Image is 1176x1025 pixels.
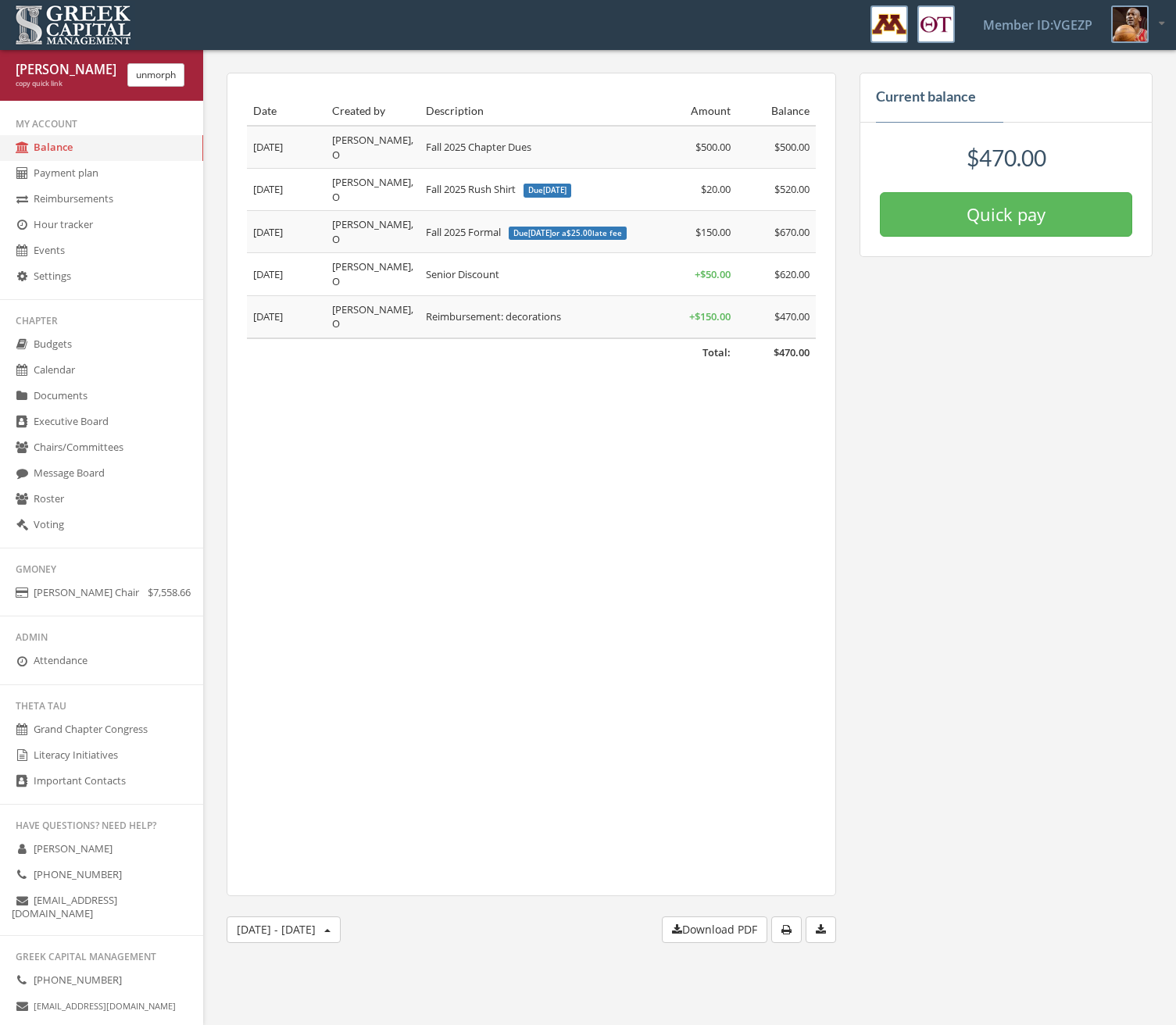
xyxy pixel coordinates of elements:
span: $20.00 [701,182,731,196]
span: [PERSON_NAME], O [332,259,413,288]
td: [DATE] [247,169,326,211]
span: $7,558.66 [148,587,191,598]
button: Download PDF [662,916,767,943]
span: + $150.00 [689,309,731,323]
span: [PERSON_NAME], O [332,217,413,246]
span: $670.00 [774,225,810,239]
button: Quick pay [880,192,1132,237]
div: [PERSON_NAME] Jordan [16,61,116,79]
td: [DATE] [247,126,326,169]
span: Senior Discount [426,267,499,281]
span: Fall 2025 Formal [426,225,626,239]
span: $470.00 [967,145,1046,171]
td: [DATE] [247,211,326,253]
span: or a late fee [552,228,622,238]
span: Fall 2025 Rush Shirt [426,182,570,196]
a: Member ID: VGEZP [964,1,1111,49]
td: Total: [247,338,737,366]
span: $620.00 [774,267,810,281]
span: Due [524,184,571,198]
button: [DATE] - [DATE] [227,916,341,943]
span: Fall 2025 Chapter Dues [426,140,531,154]
span: $500.00 [774,140,810,154]
td: [DATE] [247,253,326,295]
span: $25.00 [567,228,592,238]
span: + $50.00 [695,267,731,281]
span: $500.00 [695,140,731,154]
span: [DATE] [543,185,567,195]
span: $520.00 [774,182,810,196]
span: Reimbursement: decorations [426,309,561,323]
h4: Current balance [876,89,976,105]
span: [PERSON_NAME], O [332,302,413,331]
span: [PERSON_NAME] [34,841,113,855]
span: $470.00 [774,345,810,359]
span: [PERSON_NAME], O [332,175,413,204]
span: Due [509,227,627,241]
div: Date [253,103,320,119]
small: [EMAIL_ADDRESS][DOMAIN_NAME] [34,1000,176,1012]
td: [DATE] [247,295,326,338]
span: [DATE] - [DATE] [237,922,316,937]
div: Created by [332,103,413,119]
div: Balance [743,103,810,119]
div: copy quick link [16,79,116,89]
div: Description [426,103,651,119]
span: $150.00 [695,225,731,239]
span: [PERSON_NAME], O [332,133,413,162]
button: unmorph [127,63,184,87]
span: [DATE] [528,228,552,238]
span: $470.00 [774,309,810,323]
div: Amount [663,103,730,119]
